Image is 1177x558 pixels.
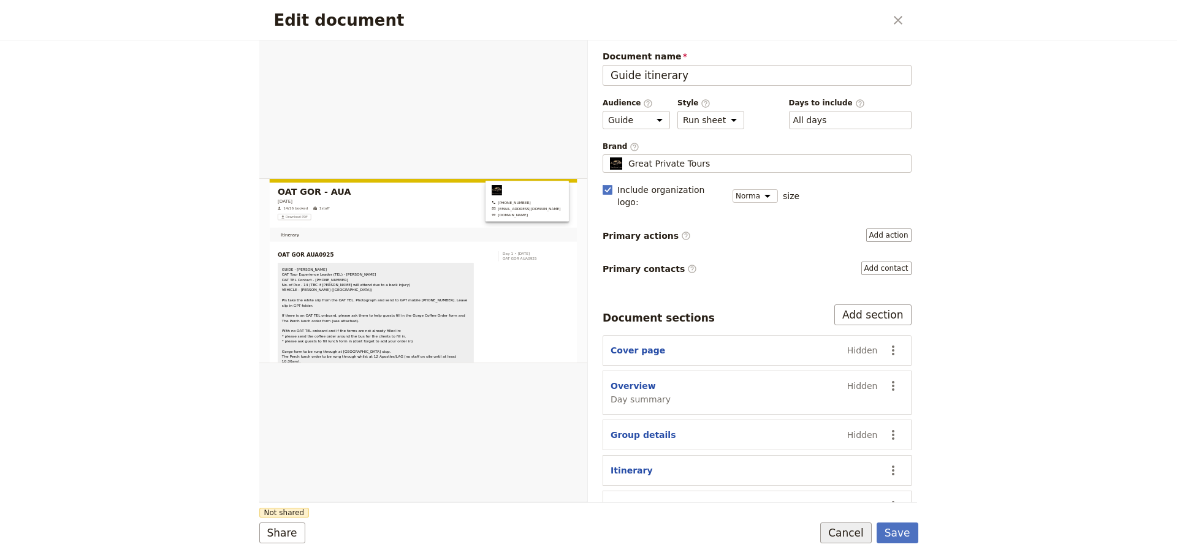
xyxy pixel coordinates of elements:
button: Actions [883,424,904,445]
a: bookings@greatprivatetours.com.au [556,65,721,77]
span: 14/16 booked [58,64,116,77]
button: Add section [834,304,912,325]
span: Primary contacts [603,263,697,275]
select: size [733,189,778,203]
span: size [783,190,799,202]
input: Document name [603,65,912,86]
span: [DOMAIN_NAME] [571,80,642,92]
button: ​Download PDF [44,84,124,99]
span: Primary actions [603,230,691,242]
span: ​ [643,99,653,107]
span: Brand [603,141,912,152]
span: ​ [855,99,865,107]
button: Actions [883,375,904,396]
span: ​ [630,142,639,151]
span: ​ [701,99,710,107]
select: Style​ [677,111,744,129]
button: Close dialog [888,10,908,31]
button: Cancel [820,522,872,543]
a: greatprivatetours.com.au [556,80,721,92]
button: Itinerary [611,464,653,477]
span: Days to include [789,98,912,108]
span: ​ [681,231,691,241]
span: Include organization logo : [617,184,725,208]
div: Document sections [603,311,715,325]
button: Primary actions​ [866,228,912,242]
span: ​ [687,264,697,274]
h2: Edit document [274,11,885,29]
img: Great Private Tours logo [556,15,581,39]
span: Style [677,98,744,108]
span: Day summary [611,393,671,405]
span: [DATE] [44,46,80,61]
span: Download PDF [63,86,116,96]
button: Primary contacts​ [861,262,912,275]
span: Hidden [847,344,878,356]
span: Great Private Tours [628,157,710,170]
span: [PHONE_NUMBER] [571,50,649,62]
span: GUIDE - [PERSON_NAME] OAT Tour Experience Leader (TEL) - [PERSON_NAME] OAT TEL Contact - [PHONE_N... [54,212,500,442]
button: Save [877,522,918,543]
img: Profile [608,157,623,170]
a: Itinerary [44,116,103,151]
button: Share [259,522,305,543]
button: Overview [611,380,656,392]
button: Group details [611,429,676,441]
span: [EMAIL_ADDRESS][DOMAIN_NAME] [571,65,721,77]
button: Actions [883,460,904,481]
select: Audience​ [603,111,670,129]
span: Hidden [847,380,878,392]
span: Audience [603,98,670,108]
button: Days to include​Clear input [793,114,827,126]
span: Hidden [847,429,878,441]
span: Document name [603,50,912,62]
span: Not shared [259,508,310,518]
button: Actions [883,496,904,516]
span: OAT GOR AUA0925 [44,175,178,189]
a: +61 430 279 438 [556,50,721,62]
button: Day 1 • [DATE] OAT GOR AUA0925 [572,173,664,197]
span: Hidden [847,500,878,512]
button: Actions [883,340,904,361]
button: Suppliers and services [611,500,720,512]
button: Cover page [611,344,665,356]
span: 1 staff [143,64,168,77]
